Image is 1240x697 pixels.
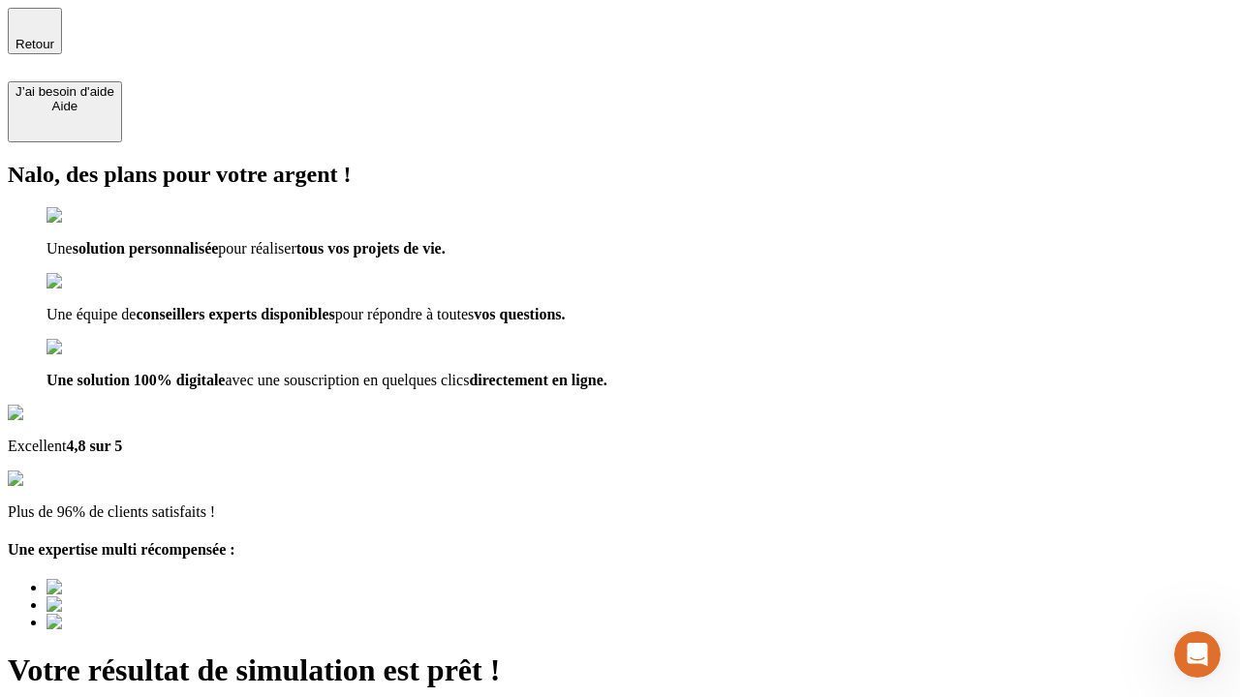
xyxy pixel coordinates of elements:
[46,372,225,388] strong: Une solution 100% digitale
[15,84,114,99] div: J’ai besoin d'aide
[46,306,566,322] span: Une équipe de pour répondre à toutes
[73,240,219,257] strong: solution personnalisée
[8,162,1232,188] h2: Nalo, des plans pour votre argent !
[8,8,62,54] button: Retour
[46,240,446,257] span: Une pour réaliser
[8,503,1232,521] p: Plus de 96% de clients satisfaits !
[46,339,130,356] img: checkmark
[8,652,1232,688] h1: Votre résultat de simulation est prêt !
[1174,631,1221,678] iframe: Intercom live chat
[469,372,606,388] strong: directement en ligne.
[8,438,122,454] span: Excellent
[46,614,226,631] img: Best savings advice award
[8,470,104,488] img: reviews stars
[46,207,130,225] img: checkmark
[296,240,446,257] strong: tous vos projets de vie.
[136,306,334,322] strong: conseillers experts disponibles
[15,37,54,51] span: Retour
[8,541,1232,559] h4: Une expertise multi récompensée :
[46,596,226,614] img: Best savings advice award
[8,81,122,142] button: J’ai besoin d'aideAide
[15,99,114,113] div: Aide
[46,372,607,388] span: avec une souscription en quelques clics
[46,273,130,290] img: checkmark
[46,579,226,596] img: Best savings advice award
[66,438,122,454] strong: 4,8 sur 5
[8,405,120,422] img: Google Review
[474,306,565,322] strong: vos questions.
